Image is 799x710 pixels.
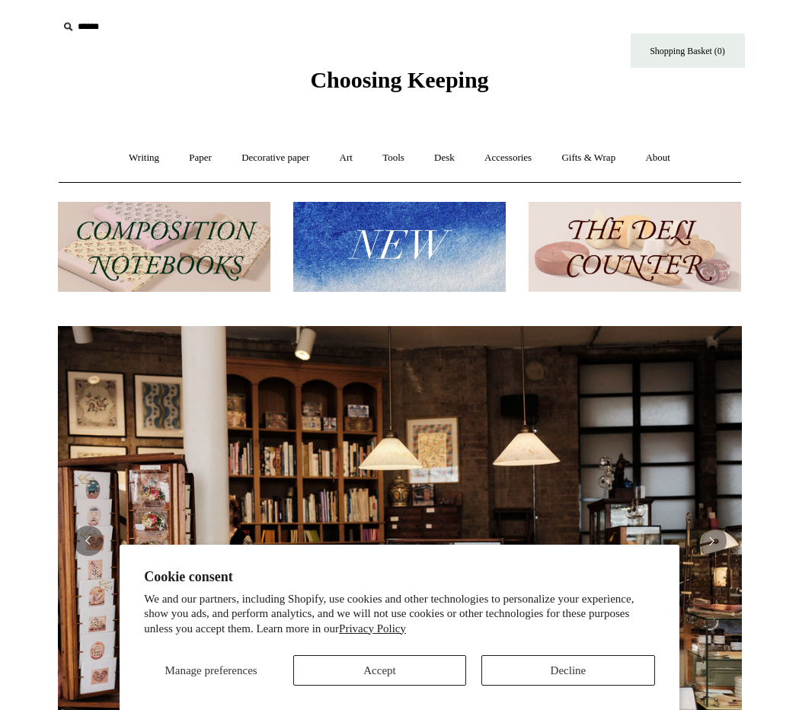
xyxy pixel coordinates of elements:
a: Tools [369,138,418,178]
p: We and our partners, including Shopify, use cookies and other technologies to personalize your ex... [144,592,654,637]
a: Gifts & Wrap [548,138,629,178]
a: Accessories [471,138,545,178]
img: The Deli Counter [529,202,741,293]
a: Choosing Keeping [310,79,488,90]
button: Previous [73,526,104,556]
a: Shopping Basket (0) [631,34,745,68]
a: About [631,138,684,178]
span: Manage preferences [165,664,257,676]
button: Decline [481,655,654,686]
button: Next [696,526,727,556]
img: 202302 Composition ledgers.jpg__PID:69722ee6-fa44-49dd-a067-31375e5d54ec [58,202,270,293]
a: Writing [115,138,173,178]
a: Paper [175,138,225,178]
button: Accept [293,655,466,686]
h2: Cookie consent [144,569,654,585]
a: Art [326,138,366,178]
a: Decorative paper [228,138,323,178]
img: New.jpg__PID:f73bdf93-380a-4a35-bcfe-7823039498e1 [293,202,506,293]
button: Manage preferences [144,655,277,686]
a: Privacy Policy [339,622,406,635]
span: Choosing Keeping [310,67,488,92]
a: Desk [420,138,468,178]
